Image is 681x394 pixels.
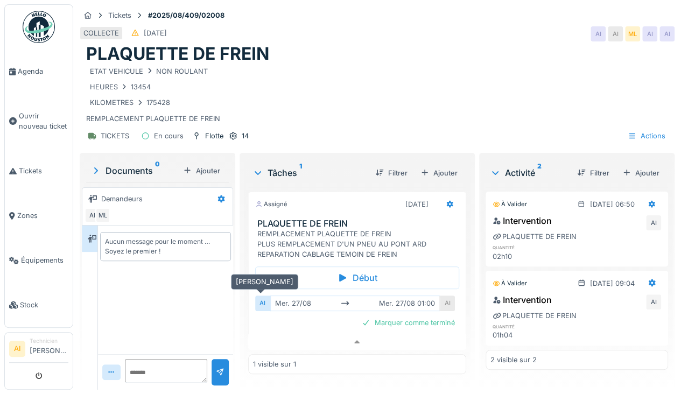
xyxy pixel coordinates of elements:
[83,28,119,38] div: COLLECTE
[255,295,270,311] div: AI
[646,215,661,230] div: AI
[144,28,167,38] div: [DATE]
[5,149,73,193] a: Tickets
[90,97,170,108] div: KILOMETRES 175428
[371,166,412,180] div: Filtrer
[623,128,670,144] div: Actions
[642,26,657,41] div: AI
[537,166,542,179] sup: 2
[493,231,577,242] div: PLAQUETTE DE FREIN
[493,311,577,321] div: PLAQUETTE DE FREIN
[9,341,25,357] li: AI
[493,323,546,330] h6: quantité
[299,166,302,179] sup: 1
[440,295,455,311] div: AI
[646,294,661,309] div: AI
[30,337,68,345] div: Technicien
[416,166,462,180] div: Ajouter
[255,266,459,289] div: Début
[105,237,226,256] div: Aucun message pour le moment … Soyez le premier !
[252,166,367,179] div: Tâches
[19,166,68,176] span: Tickets
[101,131,129,141] div: TICKETS
[86,44,269,64] h1: PLAQUETTE DE FREIN
[90,164,179,177] div: Documents
[5,49,73,94] a: Agenda
[5,283,73,327] a: Stock
[19,111,68,131] span: Ouvrir nouveau ticket
[108,10,131,20] div: Tickets
[90,82,151,92] div: HEURES 13454
[493,279,527,288] div: À valider
[493,200,527,209] div: À valider
[21,255,68,265] span: Équipements
[493,251,546,262] div: 02h10
[257,219,461,229] h3: PLAQUETTE DE FREIN
[95,208,110,223] div: ML
[23,11,55,43] img: Badge_color-CXgf-gQk.svg
[253,359,296,369] div: 1 visible sur 1
[101,194,143,204] div: Demandeurs
[257,229,461,260] div: REMPLACEMENT PLAQUETTE DE FREIN PLUS REMPLACEMENT D'UN PNEU AU PONT ARD REPARATION CABLAGE TEMOIN...
[5,94,73,149] a: Ouvrir nouveau ticket
[493,244,546,251] h6: quantité
[5,193,73,238] a: Zones
[155,164,160,177] sup: 0
[590,199,635,209] div: [DATE] 06:50
[90,66,208,76] div: ETAT VEHICULE NON ROULANT
[608,26,623,41] div: AI
[5,238,73,283] a: Équipements
[255,200,287,209] div: Assigné
[493,293,552,306] div: Intervention
[573,166,614,180] div: Filtrer
[493,214,552,227] div: Intervention
[618,166,664,180] div: Ajouter
[9,337,68,363] a: AI Technicien[PERSON_NAME]
[17,210,68,221] span: Zones
[490,166,568,179] div: Activité
[590,278,635,289] div: [DATE] 09:04
[154,131,184,141] div: En cours
[205,131,223,141] div: Flotte
[591,26,606,41] div: AI
[490,355,537,365] div: 2 visible sur 2
[357,315,459,330] div: Marquer comme terminé
[493,330,546,340] div: 01h04
[18,66,68,76] span: Agenda
[242,131,249,141] div: 14
[625,26,640,41] div: ML
[179,164,224,178] div: Ajouter
[20,300,68,310] span: Stock
[30,337,68,360] li: [PERSON_NAME]
[231,274,298,290] div: [PERSON_NAME]
[270,295,440,311] div: mer. 27/08 mer. 27/08 01:00
[405,199,429,209] div: [DATE]
[659,26,675,41] div: AI
[86,65,668,124] div: REMPLACEMENT PLAQUETTE DE FREIN
[85,208,100,223] div: AI
[144,10,229,20] strong: #2025/08/409/02008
